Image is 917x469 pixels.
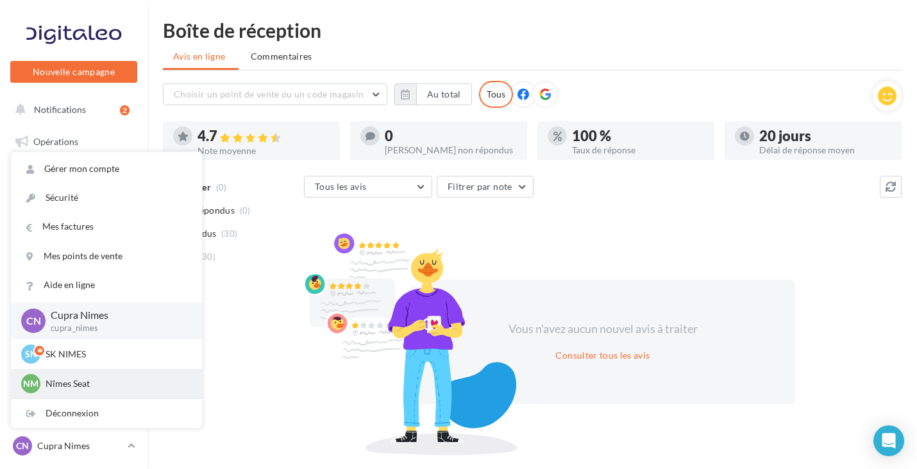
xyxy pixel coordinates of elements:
[437,176,534,198] button: Filtrer par note
[199,252,215,262] span: (30)
[8,352,140,390] a: PLV et print personnalisable
[16,439,29,452] span: CN
[8,395,140,433] a: Campagnes DataOnDemand
[394,83,472,105] button: Au total
[492,321,713,337] div: Vous n'avez aucun nouvel avis à traiter
[25,348,37,361] span: SN
[8,128,140,155] a: Opérations
[46,377,187,390] p: Nîmes Seat
[8,96,135,123] button: Notifications 2
[37,439,122,452] p: Cupra Nimes
[163,83,387,105] button: Choisir un point de vente ou un code magasin
[198,146,330,155] div: Note moyenne
[11,183,202,212] a: Sécurité
[51,308,181,323] p: Cupra Nimes
[8,257,140,284] a: Contacts
[198,129,330,144] div: 4.7
[416,83,472,105] button: Au total
[11,271,202,300] a: Aide en ligne
[240,205,251,216] span: (0)
[33,136,78,147] span: Opérations
[8,225,140,252] a: Campagnes
[34,104,86,115] span: Notifications
[26,314,41,328] span: CN
[385,146,517,155] div: [PERSON_NAME] non répondus
[8,160,140,187] a: Boîte de réception
[8,321,140,348] a: Calendrier
[221,228,237,239] span: (30)
[46,348,187,361] p: SK NIMES
[873,425,904,456] div: Open Intercom Messenger
[174,89,364,99] span: Choisir un point de vente ou un code magasin
[23,377,38,390] span: Nm
[120,105,130,115] div: 2
[385,129,517,143] div: 0
[759,129,891,143] div: 20 jours
[479,81,513,108] div: Tous
[8,193,140,220] a: Visibilité en ligne
[51,323,181,334] p: cupra_nimes
[572,146,704,155] div: Taux de réponse
[11,399,202,428] div: Déconnexion
[315,181,367,192] span: Tous les avis
[304,176,432,198] button: Tous les avis
[10,434,137,458] a: CN Cupra Nimes
[175,204,235,217] span: Non répondus
[11,242,202,271] a: Mes points de vente
[11,155,202,183] a: Gérer mon compte
[163,21,902,40] div: Boîte de réception
[572,129,704,143] div: 100 %
[251,50,312,63] span: Commentaires
[11,212,202,241] a: Mes factures
[10,61,137,83] button: Nouvelle campagne
[8,289,140,316] a: Médiathèque
[759,146,891,155] div: Délai de réponse moyen
[550,348,655,363] button: Consulter tous les avis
